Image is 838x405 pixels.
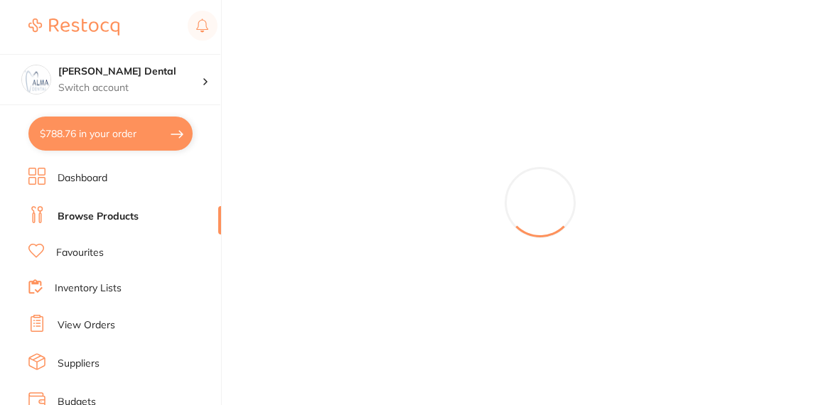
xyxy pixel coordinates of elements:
a: Favourites [56,246,104,260]
p: Switch account [58,81,202,95]
a: View Orders [58,318,115,333]
img: Restocq Logo [28,18,119,36]
h4: Alma Dental [58,65,202,79]
a: Inventory Lists [55,281,122,296]
button: $788.76 in your order [28,117,193,151]
a: Browse Products [58,210,139,224]
a: Dashboard [58,171,107,185]
img: Alma Dental [22,65,50,94]
a: Suppliers [58,357,100,371]
a: Restocq Logo [28,11,119,43]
